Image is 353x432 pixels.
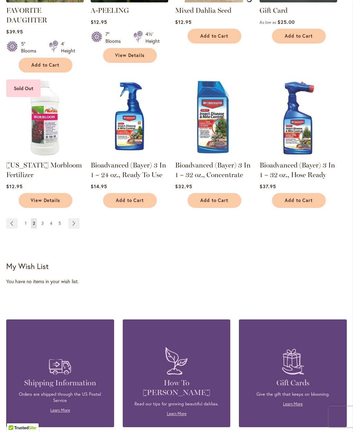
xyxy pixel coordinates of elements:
a: Bioadvanced (Bayer) 3 In 1 – 32 oz., Hose Ready [260,152,337,159]
span: 3 [41,221,44,226]
div: 4' Height [61,40,75,54]
a: Learn More [283,401,303,406]
span: $12.95 [91,19,107,25]
h4: How To [PERSON_NAME] [133,378,220,397]
h4: Shipping Information [17,378,104,388]
button: Add to Cart [188,193,241,208]
span: 1 [25,221,27,226]
span: $39.95 [6,28,23,35]
div: You have no items in your wish list. [6,278,347,285]
a: 1 [23,218,28,229]
a: 3 [40,218,46,229]
div: Sold Out [6,79,41,97]
h4: Gift Cards [249,378,336,388]
p: Orders are shipped through the US Postal Service [17,391,104,404]
span: Add to Cart [31,62,60,68]
span: 5 [59,221,61,226]
a: FAVORITE DAUGHTER [6,6,47,24]
span: View Details [115,52,145,58]
span: $32.95 [175,183,192,190]
div: 4½' Height [145,31,160,45]
strong: My Wish List [6,261,49,271]
span: Add to Cart [285,198,313,203]
div: 7" Blooms [105,31,125,45]
button: Add to Cart [272,29,326,44]
button: Add to Cart [272,193,326,208]
iframe: Launch Accessibility Center [5,407,24,427]
button: Add to Cart [19,58,72,73]
a: Bioadvanced (Bayer) 3 In 1 – 24 oz., Ready To Use [91,161,166,179]
span: $12.95 [6,183,23,190]
span: Add to Cart [285,33,313,39]
span: $12.95 [175,19,192,25]
span: View Details [31,198,60,203]
a: Learn More [167,411,186,416]
span: 4 [50,221,52,226]
a: View Details [19,193,72,208]
button: Add to Cart [188,29,241,44]
a: A-PEELING [91,6,129,15]
a: 4 [48,218,54,229]
a: [US_STATE] Morbloom Fertilizer [6,161,82,179]
a: Learn More [50,407,70,413]
div: 5" Blooms [21,40,41,54]
span: Add to Cart [200,198,229,203]
a: Mixed Dahlia Seed [175,6,231,15]
img: Bioadvanced (Bayer) 3 In 1 – 32 oz., Concentrate [175,79,253,157]
p: Read our tips for growing beautiful dahlias. [133,401,220,407]
a: Bioadvanced (Bayer) 3 In 1 – 24 oz., Ready To Use [91,152,168,159]
a: Bioadvanced (Bayer) 3 In 1 – 32 oz., Hose Ready [260,161,335,179]
span: 2 [33,221,35,226]
a: Alaska Morbloom Fertilizer Sold Out [6,152,84,159]
a: Bioadvanced (Bayer) 3 In 1 – 32 oz., Concentrate [175,161,251,179]
a: Gift Card [260,6,288,15]
span: $14.95 [91,183,107,190]
span: As low as [260,20,276,25]
img: Alaska Morbloom Fertilizer [6,79,84,157]
span: $25.00 [278,19,295,25]
span: Add to Cart [200,33,229,39]
img: Bioadvanced (Bayer) 3 In 1 – 32 oz., Hose Ready [260,79,337,157]
a: Bioadvanced (Bayer) 3 In 1 – 32 oz., Concentrate [175,152,253,159]
a: 5 [57,218,63,229]
a: View Details [103,48,157,63]
span: Add to Cart [116,198,144,203]
span: $37.95 [260,183,276,190]
img: Bioadvanced (Bayer) 3 In 1 – 24 oz., Ready To Use [91,79,168,157]
p: Give the gift that keeps on blooming. [249,391,336,397]
button: Add to Cart [103,193,157,208]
